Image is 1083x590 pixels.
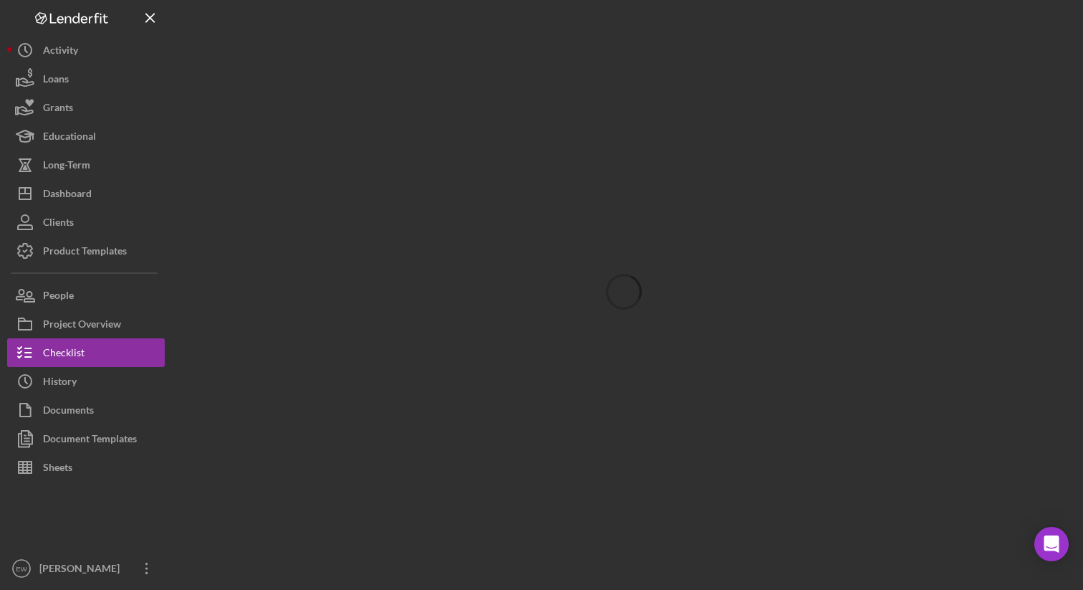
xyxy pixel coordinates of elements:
[7,453,165,482] button: Sheets
[7,237,165,265] button: Product Templates
[43,237,127,269] div: Product Templates
[7,65,165,93] button: Loans
[7,208,165,237] button: Clients
[7,310,165,338] button: Project Overview
[43,338,85,371] div: Checklist
[7,281,165,310] button: People
[43,281,74,313] div: People
[7,367,165,396] button: History
[7,179,165,208] button: Dashboard
[43,453,72,485] div: Sheets
[7,554,165,583] button: EW[PERSON_NAME]
[43,179,92,211] div: Dashboard
[43,122,96,154] div: Educational
[7,151,165,179] button: Long-Term
[16,565,27,573] text: EW
[43,93,73,125] div: Grants
[43,424,137,457] div: Document Templates
[43,208,74,240] div: Clients
[43,151,90,183] div: Long-Term
[7,93,165,122] button: Grants
[7,36,165,65] button: Activity
[43,36,78,68] div: Activity
[43,310,121,342] div: Project Overview
[1034,527,1069,561] div: Open Intercom Messenger
[43,65,69,97] div: Loans
[7,122,165,151] button: Educational
[36,554,129,586] div: [PERSON_NAME]
[7,338,165,367] button: Checklist
[7,424,165,453] button: Document Templates
[43,396,94,428] div: Documents
[43,367,77,399] div: History
[7,396,165,424] button: Documents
